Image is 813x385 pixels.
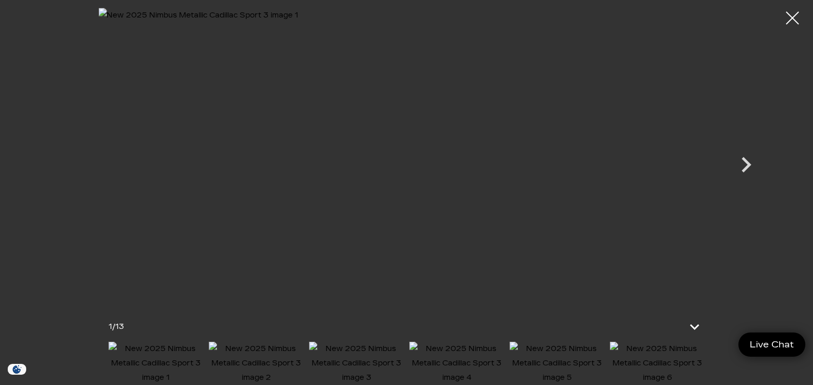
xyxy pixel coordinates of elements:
img: New 2025 Nimbus Metallic Cadillac Sport 3 image 1 [109,342,204,385]
img: New 2025 Nimbus Metallic Cadillac Sport 3 image 3 [309,342,404,385]
span: 1 [109,322,112,331]
img: New 2025 Nimbus Metallic Cadillac Sport 3 image 2 [209,342,304,385]
section: Click to Open Cookie Consent Modal [5,364,29,375]
span: Live Chat [745,339,799,351]
div: Next [731,144,762,190]
img: Opt-Out Icon [5,364,29,375]
div: / [109,320,124,334]
img: New 2025 Nimbus Metallic Cadillac Sport 3 image 6 [610,342,705,385]
span: 13 [115,322,124,331]
img: New 2025 Nimbus Metallic Cadillac Sport 3 image 1 [98,8,715,303]
img: New 2025 Nimbus Metallic Cadillac Sport 3 image 5 [510,342,605,385]
a: Live Chat [738,332,805,357]
img: New 2025 Nimbus Metallic Cadillac Sport 3 image 4 [409,342,504,385]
